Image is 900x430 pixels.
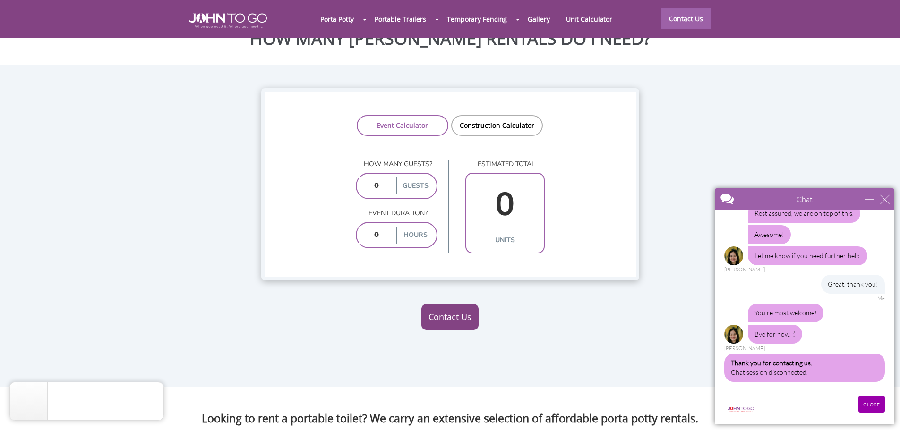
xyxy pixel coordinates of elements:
[357,115,448,136] a: Event Calculator
[421,304,479,330] a: Contact Us
[356,209,437,218] p: Event duration?
[312,9,362,29] a: Porta Potty
[451,115,543,136] a: Construction Calculator
[7,396,893,424] h3: Looking to rent a portable toilet? We carry an extensive selection of affordable porta potty rent...
[356,160,437,169] p: How many guests?
[520,9,557,29] a: Gallery
[709,183,900,430] iframe: Live Chat Box
[661,8,711,29] a: Contact Us
[359,177,394,194] input: 0
[469,232,541,249] label: units
[396,177,434,194] label: guests
[367,9,434,29] a: Portable Trailers
[359,227,394,244] input: 0
[439,9,515,29] a: Temporary Fencing
[465,160,545,169] p: estimated total
[7,29,893,48] h2: HOW MANY [PERSON_NAME] RENTALS DO I NEED?
[396,227,434,244] label: hours
[558,9,621,29] a: Unit Calculator
[469,177,541,232] input: 0
[189,13,267,28] img: JOHN to go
